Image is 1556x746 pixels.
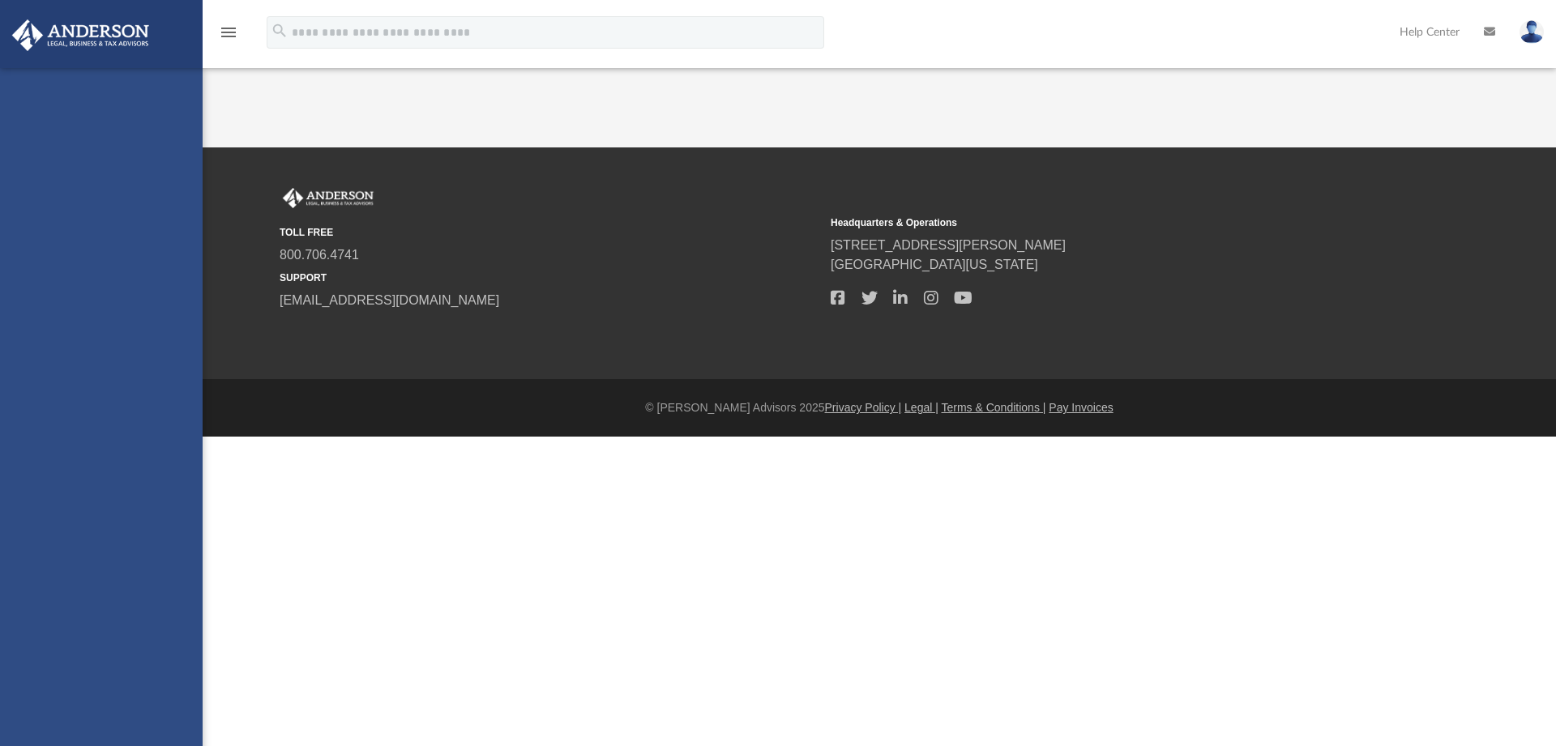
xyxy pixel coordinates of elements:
a: [STREET_ADDRESS][PERSON_NAME] [831,238,1066,252]
small: Headquarters & Operations [831,215,1370,230]
a: [GEOGRAPHIC_DATA][US_STATE] [831,258,1038,271]
small: SUPPORT [280,271,819,285]
img: Anderson Advisors Platinum Portal [7,19,154,51]
img: Anderson Advisors Platinum Portal [280,188,377,209]
img: User Pic [1520,20,1544,44]
a: [EMAIL_ADDRESS][DOMAIN_NAME] [280,293,499,307]
a: Pay Invoices [1049,401,1113,414]
a: 800.706.4741 [280,248,359,262]
a: menu [219,31,238,42]
i: menu [219,23,238,42]
i: search [271,22,289,40]
a: Legal | [904,401,938,414]
a: Privacy Policy | [825,401,902,414]
div: © [PERSON_NAME] Advisors 2025 [203,399,1556,416]
small: TOLL FREE [280,225,819,240]
a: Terms & Conditions | [942,401,1046,414]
